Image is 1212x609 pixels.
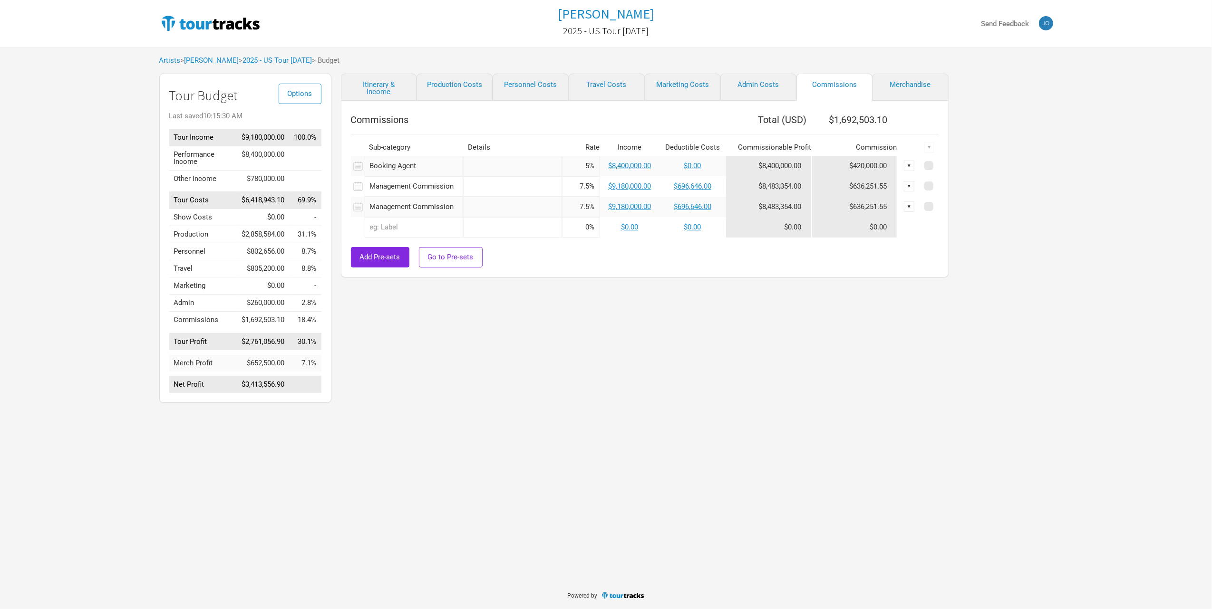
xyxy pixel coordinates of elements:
[169,209,237,226] td: Show Costs
[169,170,237,187] td: Other Income
[351,110,726,129] th: Commissions
[279,84,321,104] button: Options
[812,139,897,156] th: Commission
[184,56,239,65] a: [PERSON_NAME]
[169,129,237,146] td: Tour Income
[290,209,321,226] td: Show Costs as % of Tour Income
[237,295,290,312] td: $260,000.00
[169,260,237,277] td: Travel
[341,74,417,101] a: Itinerary & Income
[567,593,597,599] span: Powered by
[237,355,290,371] td: $652,500.00
[796,74,873,101] a: Commissions
[601,591,645,599] img: TourTracks
[981,19,1029,28] strong: Send Feedback
[365,176,464,197] div: Management Commission
[417,74,493,101] a: Production Costs
[726,139,812,156] th: Commissionable Profit
[563,21,649,41] a: 2025 - US Tour [DATE]
[237,333,290,350] td: $2,761,056.90
[237,312,290,329] td: $1,692,503.10
[237,260,290,277] td: $805,200.00
[169,277,237,295] td: Marketing
[290,355,321,371] td: Merch Profit as % of Tour Income
[237,209,290,226] td: $0.00
[812,156,897,176] td: $420,000.00
[812,197,897,217] td: $636,251.55
[169,113,321,120] div: Last saved 10:15:30 AM
[659,139,726,156] th: Deductible Costs
[569,74,645,101] a: Travel Costs
[243,56,312,65] a: 2025 - US Tour [DATE]
[290,170,321,187] td: Other Income as % of Tour Income
[237,129,290,146] td: $9,180,000.00
[726,156,812,176] td: $8,400,000.00
[600,139,659,156] th: Income
[237,376,290,393] td: $3,413,556.90
[169,376,237,393] td: Net Profit
[645,74,721,101] a: Marketing Costs
[181,57,239,64] span: >
[562,139,600,156] th: Rate
[608,162,651,170] a: $8,400,000.00
[237,226,290,243] td: $2,858,584.00
[159,14,262,33] img: TourTracks
[290,277,321,295] td: Marketing as % of Tour Income
[290,192,321,209] td: Tour Costs as % of Tour Income
[239,57,312,64] span: >
[419,247,483,267] button: Go to Pre-sets
[563,26,649,36] h2: 2025 - US Tour [DATE]
[290,333,321,350] td: Tour Profit as % of Tour Income
[726,217,812,238] td: $0.00
[290,129,321,146] td: Tour Income as % of Tour Income
[608,182,651,190] a: $9,180,000.00
[684,223,701,231] a: $0.00
[237,277,290,295] td: $0.00
[1039,16,1053,30] img: john
[558,7,654,21] a: [PERSON_NAME]
[726,176,812,197] td: $8,483,354.00
[428,253,474,261] span: Go to Pre-sets
[674,202,711,211] a: $696,646.00
[169,192,237,209] td: Tour Costs
[904,181,914,191] div: ▼
[290,146,321,170] td: Performance Income as % of Tour Income
[312,57,340,64] span: > Budget
[237,170,290,187] td: $780,000.00
[873,74,949,101] a: Merchandise
[169,88,321,103] h1: Tour Budget
[365,217,464,238] input: eg: Label
[159,56,181,65] a: Artists
[365,156,464,176] div: Booking Agent
[726,197,812,217] td: $8,483,354.00
[365,197,464,217] div: Management Commission
[237,192,290,209] td: $6,418,943.10
[169,333,237,350] td: Tour Profit
[904,161,914,171] div: ▼
[558,5,654,22] h1: [PERSON_NAME]
[290,312,321,329] td: Commissions as % of Tour Income
[608,202,651,211] a: $9,180,000.00
[812,217,897,238] td: $0.00
[493,74,569,101] a: Personnel Costs
[169,312,237,329] td: Commissions
[463,139,562,156] th: Details
[169,226,237,243] td: Production
[924,142,935,152] div: ▼
[674,182,711,190] a: $696,646.00
[169,146,237,170] td: Performance Income
[169,295,237,312] td: Admin
[812,176,897,197] td: $636,251.55
[290,226,321,243] td: Production as % of Tour Income
[290,376,321,393] td: Net Profit as % of Tour Income
[351,247,409,267] button: Add Pre-sets
[621,223,638,231] a: $0.00
[360,253,400,261] span: Add Pre-sets
[169,243,237,260] td: Personnel
[684,162,701,170] a: $0.00
[290,243,321,260] td: Personnel as % of Tour Income
[237,146,290,170] td: $8,400,000.00
[288,89,312,98] span: Options
[904,201,914,212] div: ▼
